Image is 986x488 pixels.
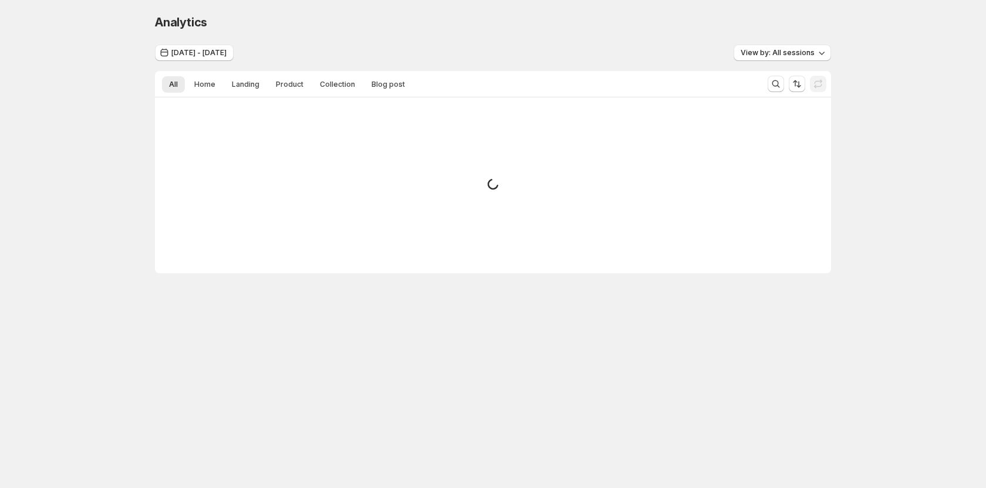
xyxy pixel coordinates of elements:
span: [DATE] - [DATE] [171,48,227,57]
button: View by: All sessions [734,45,831,61]
button: Search and filter results [768,76,784,92]
span: Analytics [155,15,207,29]
span: Collection [320,80,355,89]
button: [DATE] - [DATE] [155,45,234,61]
span: Product [276,80,303,89]
button: Sort the results [789,76,805,92]
span: Landing [232,80,259,89]
span: View by: All sessions [741,48,815,57]
span: Home [194,80,215,89]
span: Blog post [372,80,405,89]
span: All [169,80,178,89]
